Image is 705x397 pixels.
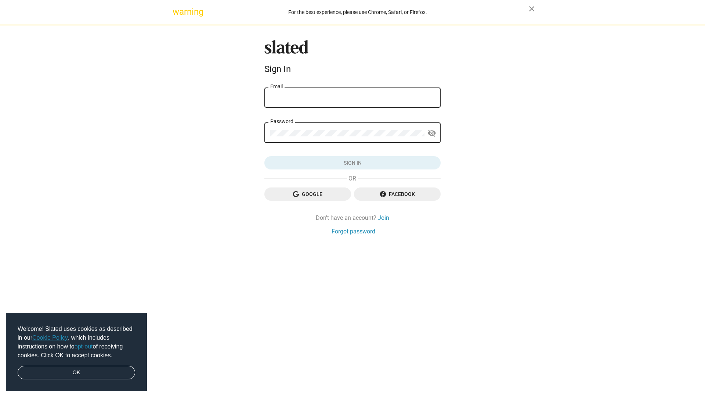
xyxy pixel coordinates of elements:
mat-icon: warning [173,7,181,16]
div: cookieconsent [6,313,147,391]
div: For the best experience, please use Chrome, Safari, or Firefox. [187,7,529,17]
div: Don't have an account? [264,214,441,222]
div: Sign In [264,64,441,74]
mat-icon: visibility_off [427,128,436,139]
mat-icon: close [527,4,536,13]
span: Facebook [360,187,435,201]
span: Google [270,187,345,201]
button: Show password [424,126,439,141]
a: opt-out [75,343,93,350]
a: Join [378,214,389,222]
a: Forgot password [332,228,375,235]
button: Google [264,187,351,201]
sl-branding: Sign In [264,40,441,78]
a: dismiss cookie message [18,366,135,380]
span: Welcome! Slated uses cookies as described in our , which includes instructions on how to of recei... [18,325,135,360]
a: Cookie Policy [32,335,68,341]
button: Facebook [354,187,441,201]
